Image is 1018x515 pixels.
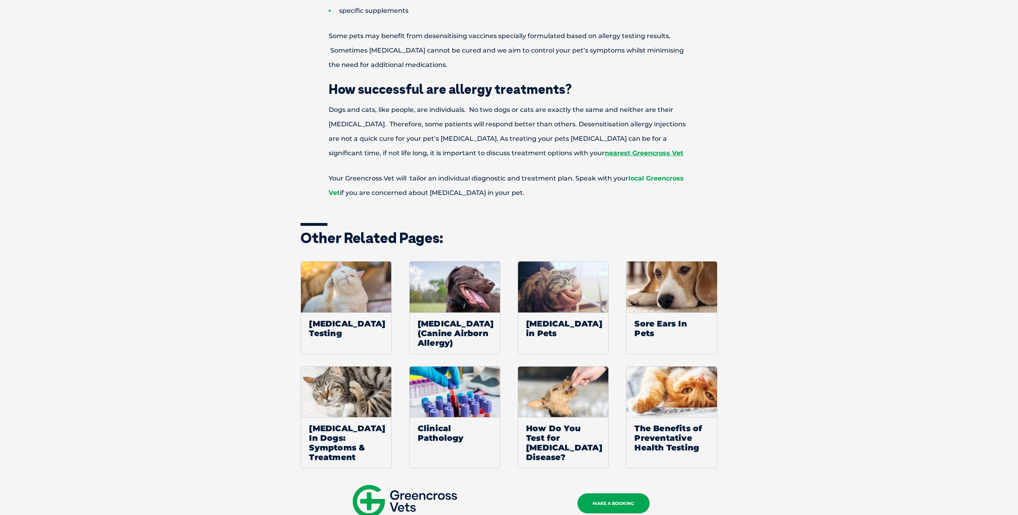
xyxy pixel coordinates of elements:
[518,261,609,354] a: [MEDICAL_DATA] in Pets
[626,366,717,469] a: The Benefits of Preventative Health Testing
[518,366,609,469] a: How Do You Test for [MEDICAL_DATA] Disease?
[301,231,718,245] h3: Other related pages:
[626,312,717,344] span: Sore Ears In Pets
[301,29,718,72] p: Some pets may benefit from desensitising vaccines specially formulated based on allergy testing r...
[410,417,500,449] span: Clinical Pathology
[518,417,608,468] span: How Do You Test for [MEDICAL_DATA] Disease?
[577,493,650,513] a: MAKE A BOOKING
[329,174,684,197] a: local Greencross Vet
[301,171,718,200] p: Your Greencross Vet will tailor an individual diagnostic and treatment plan. Speak with your if y...
[409,261,500,354] a: [MEDICAL_DATA] (Canine Airborn Allergy)
[301,103,718,160] p: Dogs and cats, like people, are individuals. No two dogs or cats are exactly the same and neither...
[301,261,392,354] a: [MEDICAL_DATA] Testing
[518,312,608,344] span: [MEDICAL_DATA] in Pets
[410,312,500,354] span: [MEDICAL_DATA] (Canine Airborn Allergy)
[301,366,392,469] a: [MEDICAL_DATA] In Dogs: Symptoms & Treatment
[409,366,500,469] a: Clinical Pathology
[605,149,683,157] a: nearest Greencross Vet
[301,417,391,468] span: [MEDICAL_DATA] In Dogs: Symptoms & Treatment
[410,367,500,418] img: Clinical-Pathology
[301,312,391,344] span: [MEDICAL_DATA] Testing
[301,83,718,95] h2: How successful are allergy treatments?
[1002,36,1010,45] button: Search
[329,4,718,18] li: specific supplements
[626,417,717,458] span: The Benefits of Preventative Health Testing
[626,261,717,354] a: Sore Ears In Pets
